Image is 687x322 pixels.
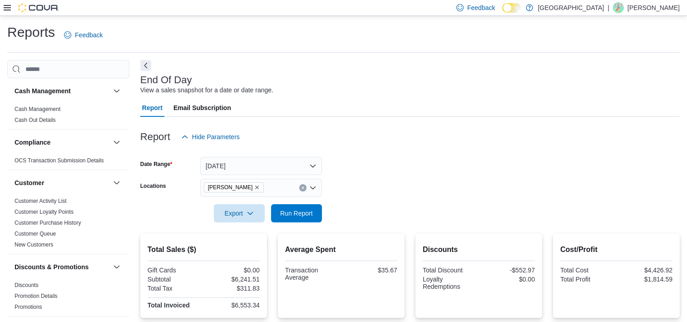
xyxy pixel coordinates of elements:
div: $6,241.51 [205,276,260,283]
span: Feedback [75,30,103,40]
h2: Discounts [423,244,535,255]
button: Discounts & Promotions [15,262,109,272]
div: -$552.97 [480,267,535,274]
div: Total Profit [560,276,615,283]
h2: Cost/Profit [560,244,672,255]
button: Open list of options [309,184,316,191]
span: Email Subscription [173,99,231,117]
div: Total Tax [148,285,202,292]
div: Total Cost [560,267,615,274]
div: $35.67 [343,267,397,274]
a: Discounts [15,282,39,288]
button: [DATE] [200,157,322,175]
h2: Total Sales ($) [148,244,260,255]
button: Compliance [15,138,109,147]
a: Promotions [15,304,42,310]
span: Aurora Cannabis [204,182,264,192]
span: Hide Parameters [192,132,240,141]
a: OCS Transaction Submission Details [15,157,104,164]
div: Natalie Frost [613,2,624,13]
strong: Total Invoiced [148,302,190,309]
a: Promotion Details [15,293,58,299]
button: Customer [15,178,109,187]
a: Feedback [60,26,106,44]
label: Date Range [140,161,173,168]
a: Cash Out Details [15,117,56,123]
div: Transaction Average [285,267,340,281]
h3: Cash Management [15,86,71,96]
div: Loyalty Redemptions [423,276,477,290]
button: Cash Management [111,86,122,96]
div: $6,553.34 [205,302,260,309]
label: Locations [140,182,166,190]
button: Clear input [299,184,306,191]
a: Customer Loyalty Points [15,209,74,215]
button: Remove Aurora Cannabis from selection in this group [254,185,260,190]
button: Cash Management [15,86,109,96]
span: Cash Out Details [15,116,56,124]
span: Feedback [467,3,495,12]
div: Cash Management [7,104,129,129]
span: Run Report [280,209,313,218]
span: Report [142,99,163,117]
div: Gift Cards [148,267,202,274]
p: [GEOGRAPHIC_DATA] [538,2,604,13]
h3: End Of Day [140,75,192,86]
h2: Average Spent [285,244,397,255]
div: Compliance [7,155,129,170]
p: [PERSON_NAME] [628,2,680,13]
button: Export [214,204,265,222]
p: | [608,2,609,13]
span: Discounts [15,282,39,289]
div: $0.00 [480,276,535,283]
a: New Customers [15,241,53,248]
h3: Discounts & Promotions [15,262,89,272]
div: Total Discount [423,267,477,274]
button: Hide Parameters [178,128,243,146]
button: Customer [111,177,122,188]
span: [PERSON_NAME] [208,183,253,192]
button: Next [140,60,151,71]
div: $0.00 [205,267,260,274]
button: Discounts & Promotions [111,262,122,272]
img: Cova [18,3,59,12]
div: View a sales snapshot for a date or date range. [140,86,273,95]
h3: Customer [15,178,44,187]
h3: Report [140,131,170,142]
div: $4,426.92 [618,267,672,274]
div: Customer [7,196,129,254]
span: Cash Management [15,106,60,113]
span: Customer Activity List [15,197,67,205]
a: Cash Management [15,106,60,112]
h1: Reports [7,23,55,41]
button: Compliance [111,137,122,148]
div: Discounts & Promotions [7,280,129,316]
input: Dark Mode [502,3,521,13]
a: Customer Purchase History [15,220,81,226]
span: Export [219,204,259,222]
a: Customer Activity List [15,198,67,204]
span: OCS Transaction Submission Details [15,157,104,164]
div: $1,814.59 [618,276,672,283]
div: $311.83 [205,285,260,292]
h3: Compliance [15,138,50,147]
div: Subtotal [148,276,202,283]
a: Customer Queue [15,231,56,237]
button: Run Report [271,204,322,222]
